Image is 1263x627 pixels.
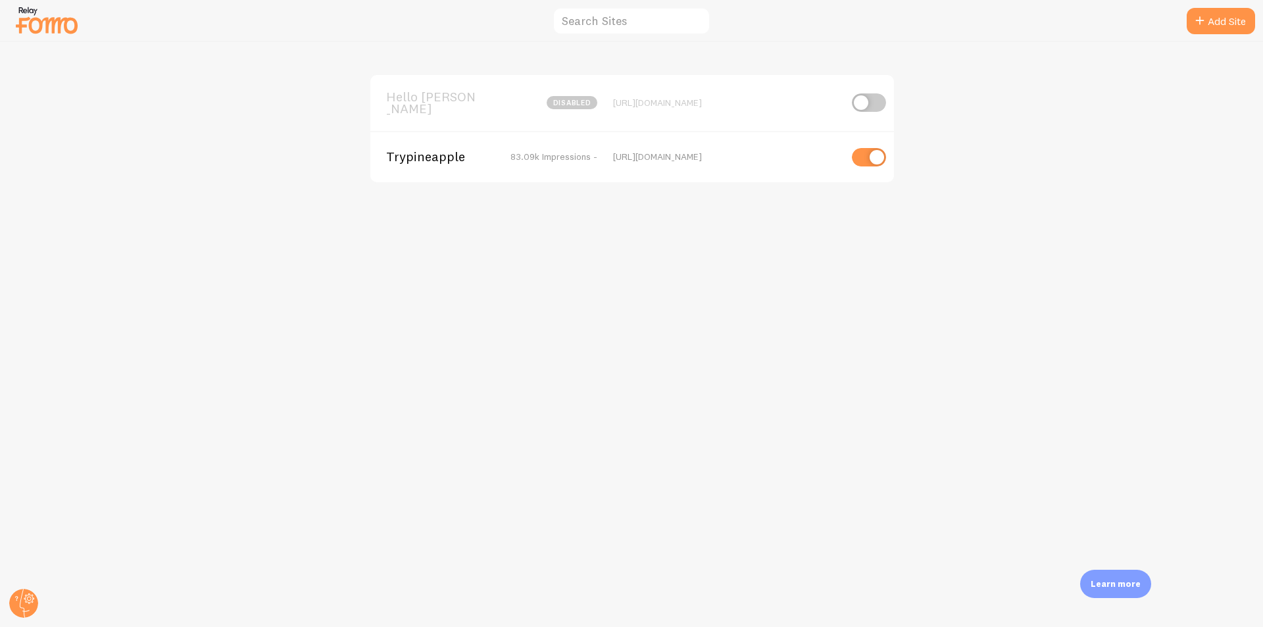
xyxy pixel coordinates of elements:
span: 83.09k Impressions - [510,151,597,163]
img: tab_keywords_by_traffic_grey.svg [131,76,141,87]
div: Keywords by Traffic [145,78,222,86]
div: Domain: [DOMAIN_NAME] [34,34,145,45]
div: Learn more [1080,570,1151,598]
img: fomo-relay-logo-orange.svg [14,3,80,37]
span: Hello [PERSON_NAME] [386,91,492,115]
span: Trypineapple [386,151,492,163]
div: v 4.0.25 [37,21,64,32]
span: disabled [547,96,597,109]
img: logo_orange.svg [21,21,32,32]
div: Domain Overview [50,78,118,86]
div: [URL][DOMAIN_NAME] [613,97,840,109]
div: [URL][DOMAIN_NAME] [613,151,840,163]
p: Learn more [1091,578,1141,590]
img: tab_domain_overview_orange.svg [36,76,46,87]
img: website_grey.svg [21,34,32,45]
